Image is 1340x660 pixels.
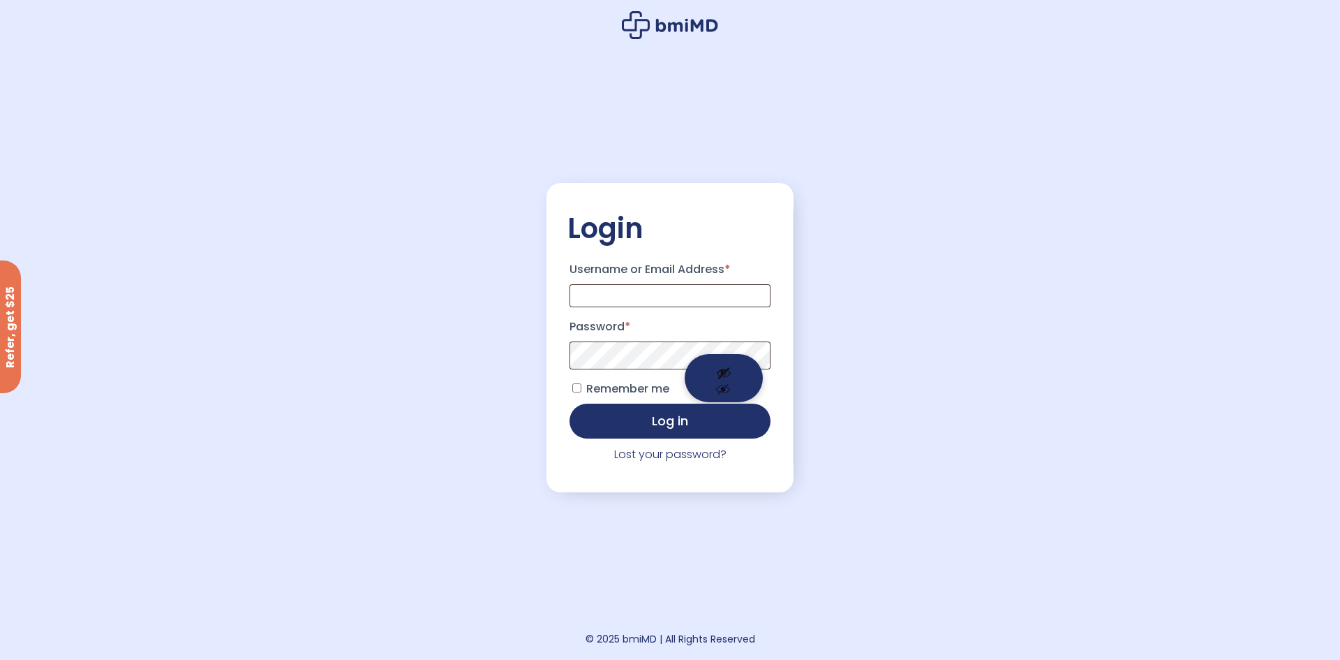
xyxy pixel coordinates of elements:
[586,381,669,397] span: Remember me
[569,404,770,439] button: Log in
[569,316,770,338] label: Password
[614,446,727,462] a: Lost your password?
[567,211,773,246] h2: Login
[572,383,581,393] input: Remember me
[586,629,755,649] div: © 2025 bmiMD | All Rights Reserved
[569,258,770,281] label: Username or Email Address
[685,354,763,402] button: Show password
